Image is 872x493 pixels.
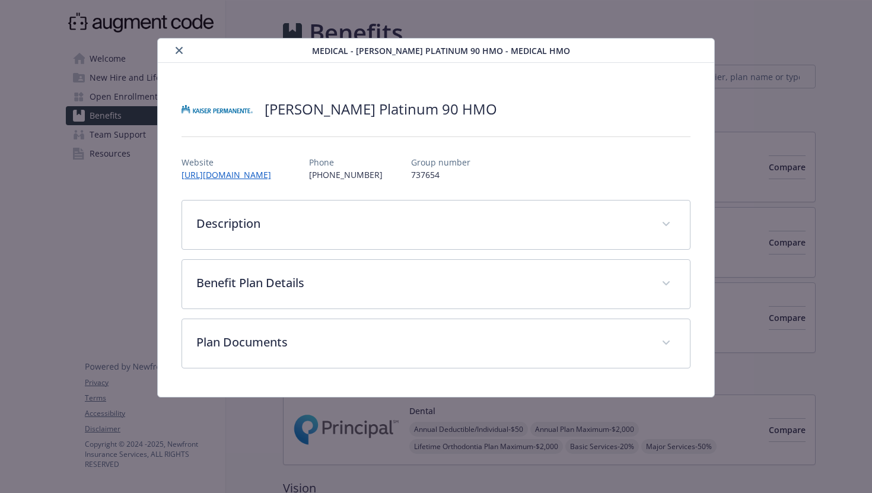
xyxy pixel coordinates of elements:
p: [PHONE_NUMBER] [309,168,383,181]
div: Benefit Plan Details [182,260,690,308]
a: [URL][DOMAIN_NAME] [182,169,281,180]
p: Benefit Plan Details [196,274,648,292]
p: Plan Documents [196,333,648,351]
span: Medical - [PERSON_NAME] Platinum 90 HMO - Medical HMO [312,44,570,57]
h2: [PERSON_NAME] Platinum 90 HMO [265,99,497,119]
p: 737654 [411,168,470,181]
button: close [172,43,186,58]
p: Phone [309,156,383,168]
p: Group number [411,156,470,168]
p: Website [182,156,281,168]
div: Plan Documents [182,319,690,368]
div: details for plan Medical - Kaiser Platinum 90 HMO - Medical HMO [87,38,785,397]
div: Description [182,201,690,249]
img: Kaiser Permanente Insurance Company [182,91,253,127]
p: Description [196,215,648,233]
